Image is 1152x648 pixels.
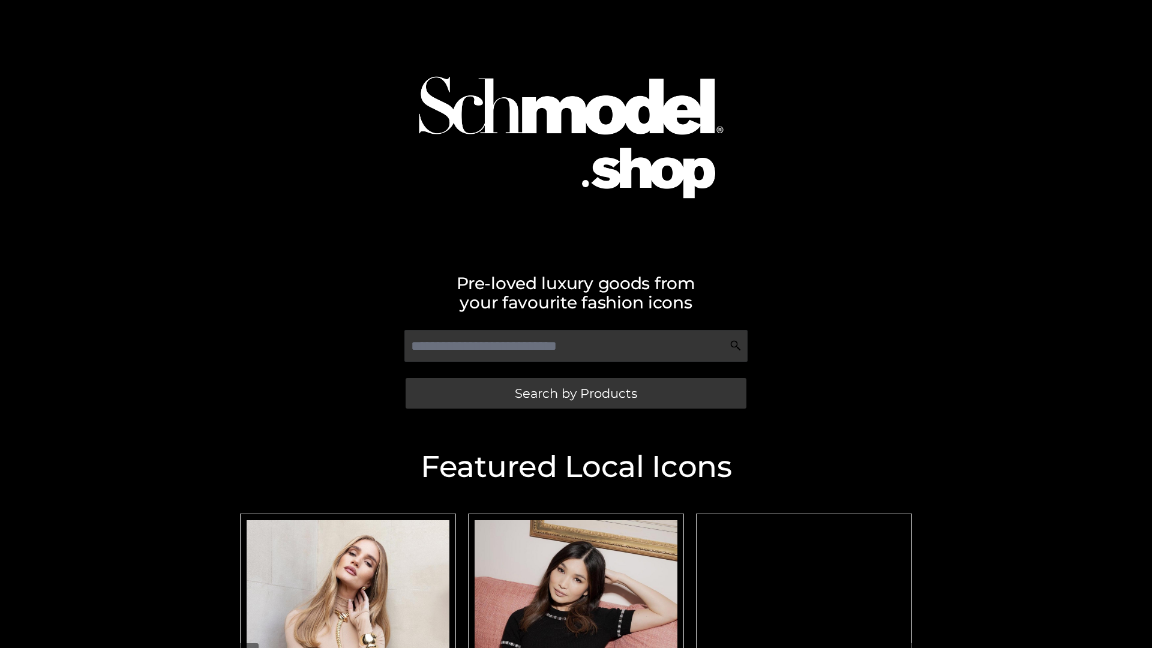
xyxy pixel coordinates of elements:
[234,274,918,312] h2: Pre-loved luxury goods from your favourite fashion icons
[730,340,742,352] img: Search Icon
[515,387,637,400] span: Search by Products
[234,452,918,482] h2: Featured Local Icons​
[406,378,746,409] a: Search by Products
